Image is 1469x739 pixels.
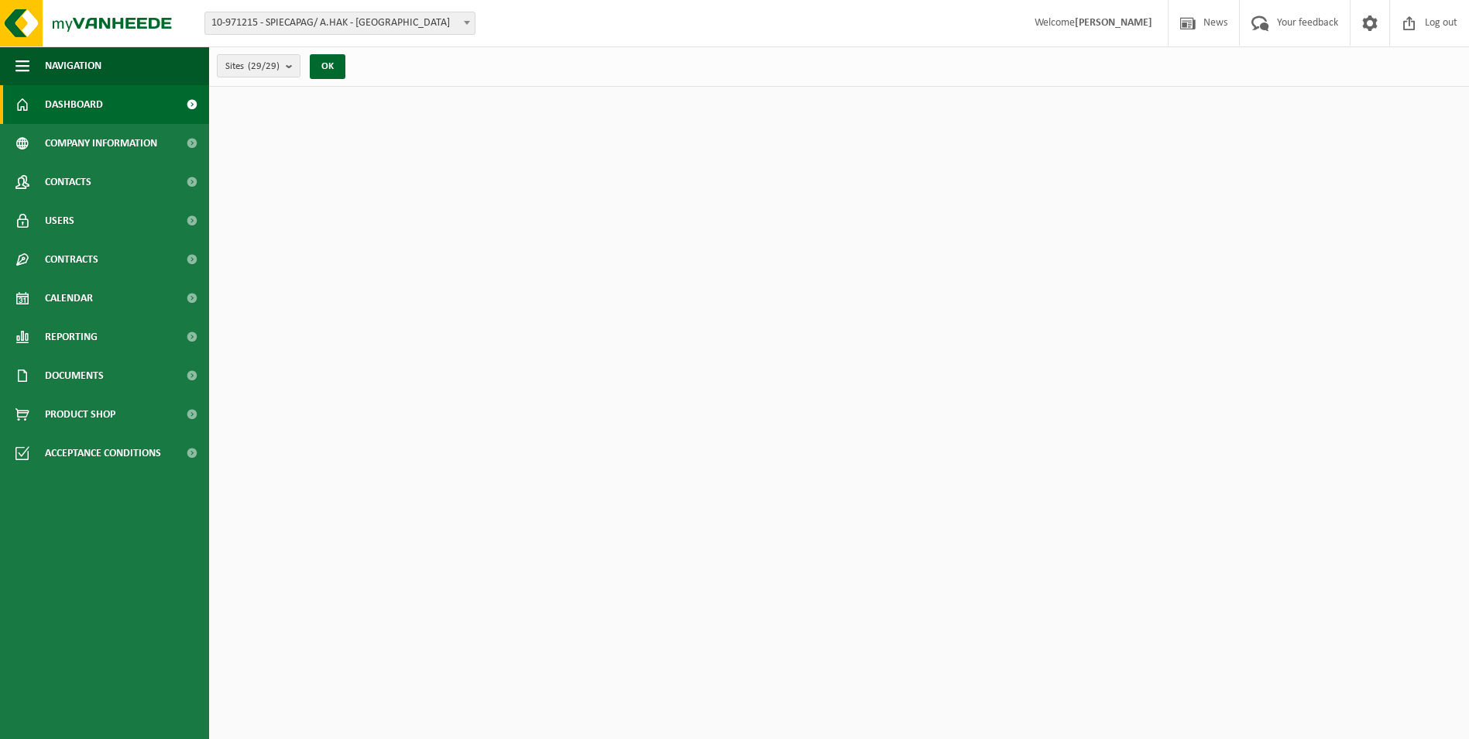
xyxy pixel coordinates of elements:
[45,201,74,240] span: Users
[45,163,91,201] span: Contacts
[225,55,280,78] span: Sites
[45,85,103,124] span: Dashboard
[45,124,157,163] span: Company information
[310,54,345,79] button: OK
[1075,17,1152,29] strong: [PERSON_NAME]
[205,12,475,34] span: 10-971215 - SPIECAPAG/ A.HAK - BRUGGE
[248,61,280,71] count: (29/29)
[45,240,98,279] span: Contracts
[217,54,300,77] button: Sites(29/29)
[45,46,101,85] span: Navigation
[45,318,98,356] span: Reporting
[204,12,475,35] span: 10-971215 - SPIECAPAG/ A.HAK - BRUGGE
[45,434,161,473] span: Acceptance conditions
[45,395,115,434] span: Product Shop
[45,356,104,395] span: Documents
[45,279,93,318] span: Calendar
